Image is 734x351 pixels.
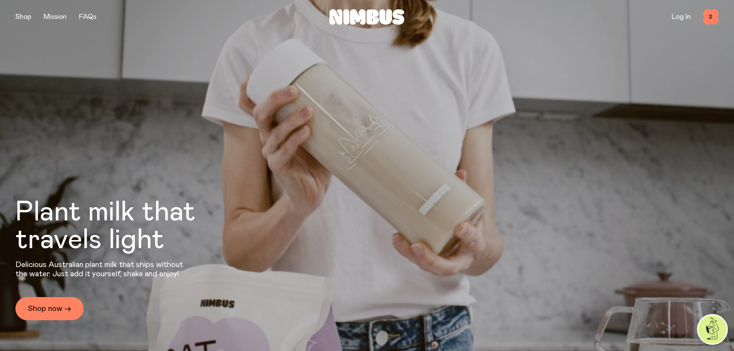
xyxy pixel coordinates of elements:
[44,13,67,20] a: Mission
[15,198,237,254] h1: Plant milk that travels light
[703,9,719,25] button: 2
[698,315,727,344] img: agent
[15,297,84,320] a: Shop now →
[79,13,96,20] a: FAQs
[15,260,188,279] p: Delicious Australian plant milk that ships without the water. Just add it yourself, shake and enjoy!
[672,13,691,20] a: Log In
